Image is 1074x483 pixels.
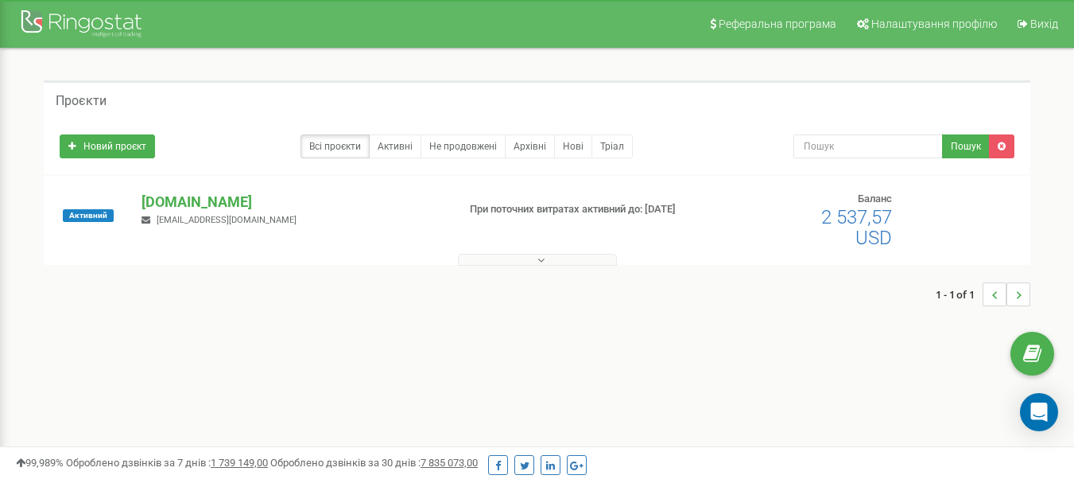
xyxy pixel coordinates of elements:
p: [DOMAIN_NAME] [142,192,444,212]
a: Новий проєкт [60,134,155,158]
span: Налаштування профілю [871,18,997,30]
u: 1 739 149,00 [211,457,268,469]
h5: Проєкти [56,94,107,108]
a: Всі проєкти [300,134,370,158]
a: Активні [369,134,421,158]
a: Тріал [591,134,633,158]
span: Оброблено дзвінків за 30 днів : [270,457,478,469]
a: Архівні [505,134,555,158]
p: При поточних витратах активний до: [DATE] [470,202,691,217]
a: Не продовжені [421,134,506,158]
span: Оброблено дзвінків за 7 днів : [66,457,268,469]
span: 99,989% [16,457,64,469]
span: 1 - 1 of 1 [936,282,983,306]
div: Open Intercom Messenger [1020,393,1058,431]
span: [EMAIL_ADDRESS][DOMAIN_NAME] [157,215,297,225]
span: Реферальна програма [719,18,836,30]
span: Активний [63,209,114,222]
u: 7 835 073,00 [421,457,478,469]
button: Пошук [942,134,990,158]
nav: ... [936,267,1030,322]
span: Баланс [858,193,892,204]
a: Нові [554,134,592,158]
span: Вихід [1030,18,1058,30]
input: Пошук [793,134,943,158]
span: 2 537,57 USD [821,206,892,249]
